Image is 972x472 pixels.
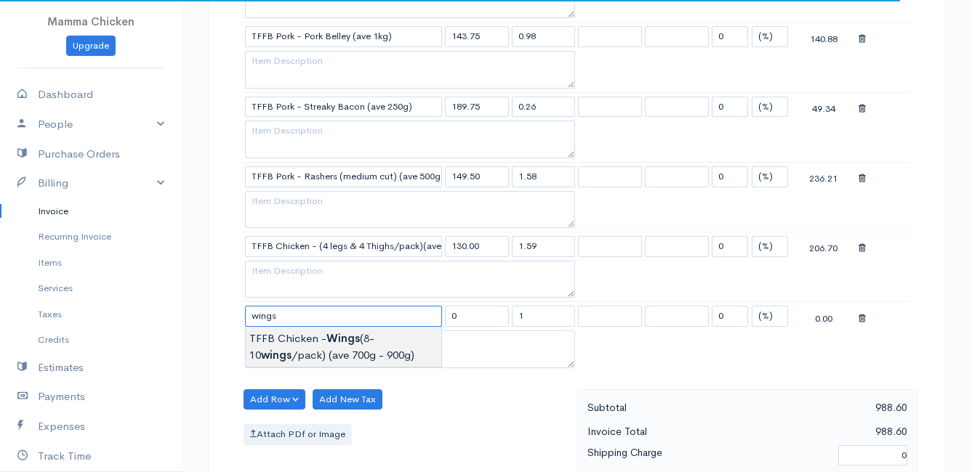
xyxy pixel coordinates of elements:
[580,399,747,417] div: Subtotal
[580,423,747,441] div: Invoice Total
[792,28,856,46] div: 140.88
[245,97,442,118] input: Item Name
[245,306,442,327] input: Item Name
[245,236,442,257] input: Item Name
[326,331,360,345] strong: Wings
[792,237,856,256] div: 206.70
[244,424,352,445] label: Attach PDf or Image
[313,389,382,410] button: Add New Tax
[747,399,915,417] div: 988.60
[245,166,442,187] input: Item Name
[47,15,134,28] span: Mamma Chicken
[792,308,856,326] div: 0.00
[261,348,292,362] strong: wings
[580,444,831,468] div: Shipping Charge
[246,327,441,367] div: TFFB Chicken - (8-10 /pack) (ave 700g - 900g)
[792,168,856,186] div: 236.21
[244,389,305,410] button: Add Row
[66,36,116,57] a: Upgrade
[792,98,856,116] div: 49.34
[747,423,915,441] div: 988.60
[245,26,442,47] input: Item Name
